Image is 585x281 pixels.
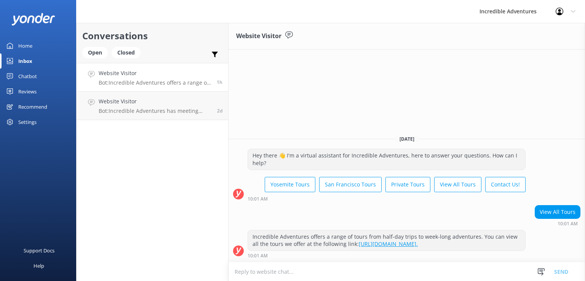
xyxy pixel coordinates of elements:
[99,108,211,114] p: Bot: Incredible Adventures has meeting spots throughout [GEOGRAPHIC_DATA] based on your tour. For...
[18,38,32,53] div: Home
[248,196,526,201] div: Sep 08 2025 10:01am (UTC -07:00) America/Los_Angeles
[248,149,525,169] div: Hey there 👋 I'm a virtual assistant for Incredible Adventures, here to answer your questions. How...
[248,253,526,258] div: Sep 08 2025 10:01am (UTC -07:00) America/Los_Angeles
[359,240,418,247] a: [URL][DOMAIN_NAME].
[535,206,580,218] div: View All Tours
[265,177,315,192] button: Yosemite Tours
[385,177,430,192] button: Private Tours
[112,48,144,56] a: Closed
[82,48,112,56] a: Open
[77,92,228,120] a: Website VisitorBot:Incredible Adventures has meeting spots throughout [GEOGRAPHIC_DATA] based on ...
[77,63,228,92] a: Website VisitorBot:Incredible Adventures offers a range of tours from half-day trips to week-long...
[434,177,481,192] button: View All Tours
[99,69,211,77] h4: Website Visitor
[34,258,44,273] div: Help
[18,114,37,130] div: Settings
[248,197,268,201] strong: 10:01 AM
[217,79,222,85] span: Sep 08 2025 10:01am (UTC -07:00) America/Los_Angeles
[18,53,32,69] div: Inbox
[236,31,281,41] h3: Website Visitor
[319,177,382,192] button: San Francisco Tours
[558,222,578,226] strong: 10:01 AM
[217,108,222,114] span: Sep 05 2025 02:33pm (UTC -07:00) America/Los_Angeles
[24,243,54,258] div: Support Docs
[99,79,211,86] p: Bot: Incredible Adventures offers a range of tours from half-day trips to week-long adventures. Y...
[18,69,37,84] div: Chatbot
[395,136,419,142] span: [DATE]
[18,84,37,99] div: Reviews
[112,47,141,58] div: Closed
[248,230,525,250] div: Incredible Adventures offers a range of tours from half-day trips to week-long adventures. You ca...
[485,177,526,192] button: Contact Us!
[11,13,55,26] img: yonder-white-logo.png
[82,47,108,58] div: Open
[248,254,268,258] strong: 10:01 AM
[82,29,222,43] h2: Conversations
[535,221,580,226] div: Sep 08 2025 10:01am (UTC -07:00) America/Los_Angeles
[99,97,211,106] h4: Website Visitor
[18,99,47,114] div: Recommend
